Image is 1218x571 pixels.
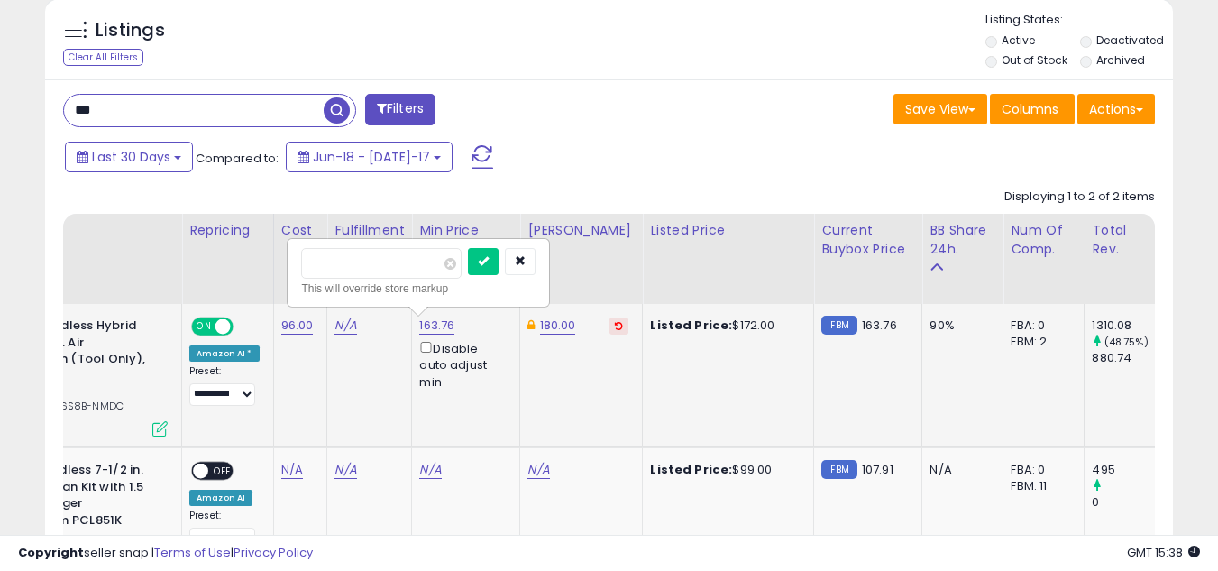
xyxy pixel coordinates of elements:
div: 90% [930,318,989,334]
a: N/A [419,461,441,479]
b: Listed Price: [650,317,732,334]
div: 880.74 [1092,350,1165,366]
span: OFF [208,464,237,479]
p: Listing States: [985,12,1173,29]
div: [PERSON_NAME] [527,221,635,240]
span: Last 30 Days [92,148,170,166]
div: $99.00 [650,462,800,478]
div: Current Buybox Price [821,221,914,259]
span: 107.91 [862,461,893,478]
div: Disable auto adjust min [419,338,506,391]
div: Preset: [189,365,260,406]
a: N/A [281,461,303,479]
a: Terms of Use [154,544,231,561]
div: Num of Comp. [1011,221,1076,259]
small: FBM [821,460,856,479]
div: Preset: [189,510,260,550]
label: Deactivated [1096,32,1164,48]
a: 96.00 [281,317,314,335]
div: Amazon AI [189,490,252,506]
span: 2025-08-17 15:38 GMT [1127,544,1200,561]
button: Filters [365,94,435,125]
div: Repricing [189,221,266,240]
div: Total Rev. [1092,221,1158,259]
div: Min Price [419,221,512,240]
div: FBA: 0 [1011,462,1070,478]
strong: Copyright [18,544,84,561]
b: Listed Price: [650,461,732,478]
div: BB Share 24h. [930,221,995,259]
a: 180.00 [540,317,576,335]
div: Amazon AI * [189,345,260,362]
button: Actions [1077,94,1155,124]
div: 0 [1092,494,1165,511]
small: FBM [821,316,856,335]
div: Listed Price [650,221,806,240]
label: Archived [1096,52,1145,68]
a: Privacy Policy [234,544,313,561]
button: Save View [893,94,987,124]
div: seller snap | | [18,545,313,562]
span: Columns [1002,100,1058,118]
div: Fulfillment Cost [334,221,404,259]
button: Last 30 Days [65,142,193,172]
span: ON [193,319,215,335]
h5: Listings [96,18,165,43]
button: Jun-18 - [DATE]-17 [286,142,453,172]
label: Out of Stock [1002,52,1067,68]
a: N/A [527,461,549,479]
a: 163.76 [419,317,454,335]
div: Displaying 1 to 2 of 2 items [1004,189,1155,206]
span: Compared to: [196,150,279,167]
div: Clear All Filters [63,49,143,66]
div: 1310.08 [1092,318,1165,334]
div: FBM: 2 [1011,334,1070,350]
a: N/A [334,317,356,335]
a: N/A [334,461,356,479]
div: FBA: 0 [1011,318,1070,334]
div: $172.00 [650,318,800,334]
div: N/A [930,462,989,478]
span: | SKU: DE-6S8B-NMDC [3,399,124,413]
div: This will override store markup [301,280,536,298]
button: Columns [990,94,1075,124]
label: Active [1002,32,1035,48]
div: Cost [281,221,320,240]
small: (48.75%) [1104,335,1149,349]
span: 163.76 [862,317,897,334]
div: 495 [1092,462,1165,478]
span: Jun-18 - [DATE]-17 [313,148,430,166]
div: FBM: 11 [1011,478,1070,494]
span: OFF [231,319,260,335]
